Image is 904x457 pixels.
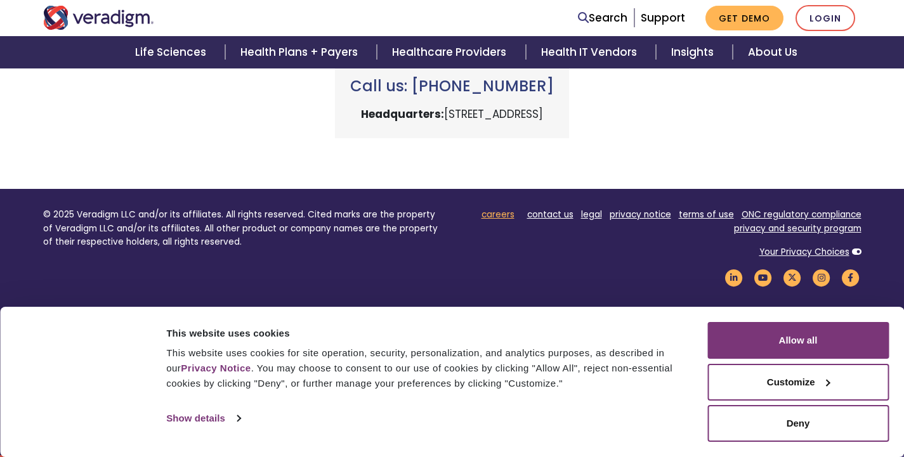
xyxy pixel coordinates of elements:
[840,271,861,283] a: Veradigm Facebook Link
[752,271,774,283] a: Veradigm YouTube Link
[527,209,573,221] a: contact us
[43,208,443,249] p: © 2025 Veradigm LLC and/or its affiliates. All rights reserved. Cited marks are the property of V...
[225,36,377,68] a: Health Plans + Payers
[43,6,154,30] img: Veradigm logo
[782,271,803,283] a: Veradigm Twitter Link
[733,36,813,68] a: About Us
[679,209,734,221] a: terms of use
[707,364,889,401] button: Customize
[350,106,554,123] p: [STREET_ADDRESS]
[181,363,251,373] a: Privacy Notice
[734,222,861,235] a: privacy and security program
[481,209,514,221] a: careers
[811,271,832,283] a: Veradigm Instagram Link
[759,246,849,258] a: Your Privacy Choices
[166,345,693,391] div: This website uses cookies for site operation, security, personalization, and analytics purposes, ...
[742,209,861,221] a: ONC regulatory compliance
[656,36,733,68] a: Insights
[641,10,685,25] a: Support
[707,322,889,359] button: Allow all
[705,6,783,30] a: Get Demo
[361,106,444,122] strong: Headquarters:
[796,5,855,31] a: Login
[377,36,525,68] a: Healthcare Providers
[120,36,225,68] a: Life Sciences
[526,36,656,68] a: Health IT Vendors
[723,271,745,283] a: Veradigm LinkedIn Link
[581,209,602,221] a: legal
[578,10,627,27] a: Search
[350,77,554,96] h3: Call us: [PHONE_NUMBER]
[166,409,240,428] a: Show details
[707,405,889,442] button: Deny
[610,209,671,221] a: privacy notice
[166,326,693,341] div: This website uses cookies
